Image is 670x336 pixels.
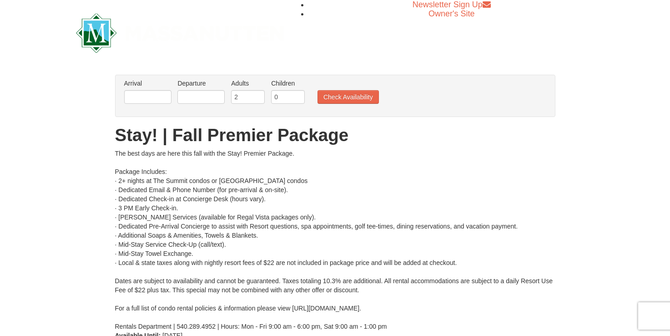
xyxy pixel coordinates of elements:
a: Massanutten Resort [76,21,284,42]
a: Owner's Site [428,9,474,18]
label: Children [271,79,305,88]
label: Adults [231,79,265,88]
label: Arrival [124,79,171,88]
label: Departure [177,79,225,88]
div: The best days are here this fall with the Stay! Premier Package. Package Includes: · 2+ nights at... [115,149,555,331]
h1: Stay! | Fall Premier Package [115,126,555,144]
img: Massanutten Resort Logo [76,13,284,53]
button: Check Availability [317,90,379,104]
